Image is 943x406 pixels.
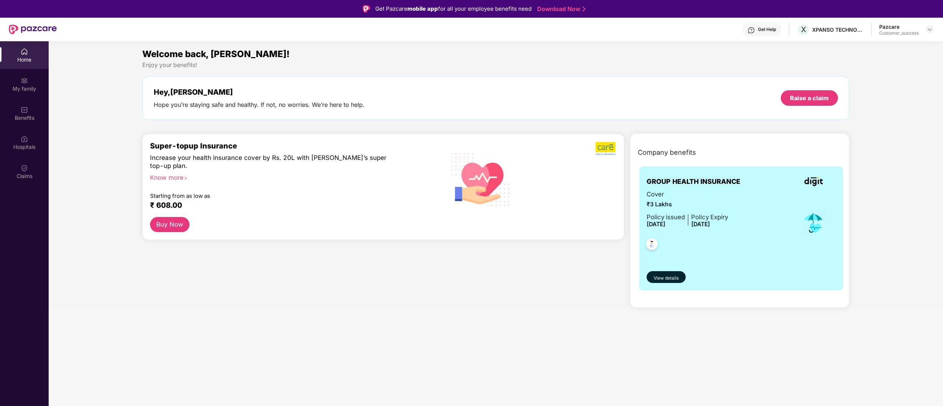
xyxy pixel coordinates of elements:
div: Policy Expiry [691,212,728,222]
span: X [801,25,806,34]
div: Know more [150,174,418,179]
div: Raise a claim [790,94,829,102]
button: Buy Now [150,217,189,232]
img: b5dec4f62d2307b9de63beb79f102df3.png [595,141,616,155]
span: GROUP HEALTH INSURANCE [647,176,740,187]
img: svg+xml;base64,PHN2ZyBpZD0iQ2xhaW0iIHhtbG5zPSJodHRwOi8vd3d3LnczLm9yZy8yMDAwL3N2ZyIgd2lkdGg9IjIwIi... [21,164,28,172]
div: Super-topup Insurance [150,141,422,150]
div: ₹ 608.00 [150,201,415,210]
img: svg+xml;base64,PHN2ZyBpZD0iSG9tZSIgeG1sbnM9Imh0dHA6Ly93d3cudzMub3JnLzIwMDAvc3ZnIiB3aWR0aD0iMjAiIG... [21,48,28,55]
span: Welcome back, [PERSON_NAME]! [142,49,290,59]
img: Logo [363,5,370,13]
img: Stroke [582,5,585,13]
div: Get Help [758,27,776,32]
span: View details [654,275,679,282]
span: right [184,176,188,180]
span: ₹3 Lakhs [647,200,728,209]
div: XPANSO TECHNOLOGIES PRIVATE LIMITED [812,26,864,33]
a: Download Now [537,5,583,13]
span: [DATE] [647,221,665,228]
div: Starting from as low as [150,193,391,198]
img: icon [801,211,825,235]
span: [DATE] [691,221,710,228]
div: Get Pazcare for all your employee benefits need [375,4,532,13]
img: svg+xml;base64,PHN2ZyB4bWxucz0iaHR0cDovL3d3dy53My5vcmcvMjAwMC9zdmciIHhtbG5zOnhsaW5rPSJodHRwOi8vd3... [445,143,516,215]
span: Cover [647,189,728,199]
button: View details [647,271,686,283]
img: New Pazcare Logo [9,25,57,34]
div: Customer_success [879,30,919,36]
img: svg+xml;base64,PHN2ZyBpZD0iQmVuZWZpdHMiIHhtbG5zPSJodHRwOi8vd3d3LnczLm9yZy8yMDAwL3N2ZyIgd2lkdGg9Ij... [21,106,28,113]
img: svg+xml;base64,PHN2ZyBpZD0iSGVscC0zMngzMiIgeG1sbnM9Imh0dHA6Ly93d3cudzMub3JnLzIwMDAvc3ZnIiB3aWR0aD... [748,27,755,34]
div: Hey, [PERSON_NAME] [154,88,365,97]
div: Hope you’re staying safe and healthy. If not, no worries. We’re here to help. [154,101,365,109]
div: Pazcare [879,23,919,30]
strong: mobile app [407,5,438,12]
img: svg+xml;base64,PHN2ZyBpZD0iSG9zcGl0YWxzIiB4bWxucz0iaHR0cDovL3d3dy53My5vcmcvMjAwMC9zdmciIHdpZHRoPS... [21,135,28,143]
img: insurerLogo [804,177,823,186]
div: Policy issued [647,212,685,222]
span: Company benefits [638,147,696,158]
div: Increase your health insurance cover by Rs. 20L with [PERSON_NAME]’s super top-up plan. [150,154,390,170]
div: Enjoy your benefits! [142,61,849,69]
img: svg+xml;base64,PHN2ZyB3aWR0aD0iMjAiIGhlaWdodD0iMjAiIHZpZXdCb3g9IjAgMCAyMCAyMCIgZmlsbD0ibm9uZSIgeG... [21,77,28,84]
img: svg+xml;base64,PHN2ZyBpZD0iRHJvcGRvd24tMzJ4MzIiIHhtbG5zPSJodHRwOi8vd3d3LnczLm9yZy8yMDAwL3N2ZyIgd2... [927,27,933,32]
img: svg+xml;base64,PHN2ZyB4bWxucz0iaHR0cDovL3d3dy53My5vcmcvMjAwMC9zdmciIHdpZHRoPSI0OC45NDMiIGhlaWdodD... [643,236,661,254]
